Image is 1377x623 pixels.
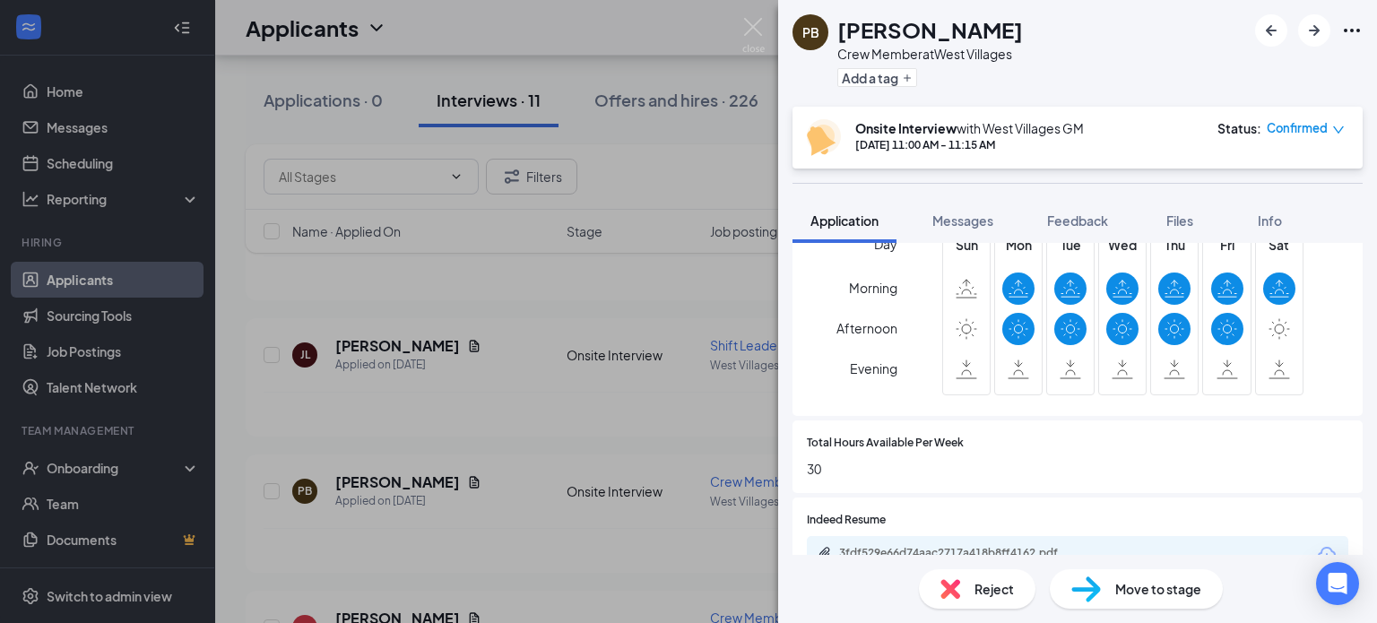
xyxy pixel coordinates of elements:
[1158,235,1191,255] span: Thu
[836,312,897,344] span: Afternoon
[1258,212,1282,229] span: Info
[1106,235,1139,255] span: Wed
[1002,235,1035,255] span: Mon
[1166,212,1193,229] span: Files
[950,235,983,255] span: Sun
[1316,562,1359,605] div: Open Intercom Messenger
[839,546,1090,560] div: 3fdf529e66d74aac2717a418b8ff4162.pdf
[1115,579,1201,599] span: Move to stage
[855,119,1084,137] div: with West Villages GM
[1260,20,1282,41] svg: ArrowLeftNew
[850,352,897,385] span: Evening
[1298,14,1330,47] button: ArrowRight
[1267,119,1328,137] span: Confirmed
[818,546,1108,563] a: Paperclip3fdf529e66d74aac2717a418b8ff4162.pdf
[818,546,832,560] svg: Paperclip
[1211,235,1243,255] span: Fri
[810,212,879,229] span: Application
[855,120,957,136] b: Onsite Interview
[874,234,897,254] span: Day
[932,212,993,229] span: Messages
[1263,235,1295,255] span: Sat
[1255,14,1287,47] button: ArrowLeftNew
[807,512,886,529] span: Indeed Resume
[1054,235,1087,255] span: Tue
[807,459,1348,479] span: 30
[837,45,1023,63] div: Crew Member at West Villages
[1316,544,1338,566] svg: Download
[855,137,1084,152] div: [DATE] 11:00 AM - 11:15 AM
[1217,119,1261,137] div: Status :
[837,14,1023,45] h1: [PERSON_NAME]
[1341,20,1363,41] svg: Ellipses
[807,435,964,452] span: Total Hours Available Per Week
[1047,212,1108,229] span: Feedback
[1332,124,1345,136] span: down
[974,579,1014,599] span: Reject
[1303,20,1325,41] svg: ArrowRight
[849,272,897,304] span: Morning
[802,23,819,41] div: PB
[902,73,913,83] svg: Plus
[837,68,917,87] button: PlusAdd a tag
